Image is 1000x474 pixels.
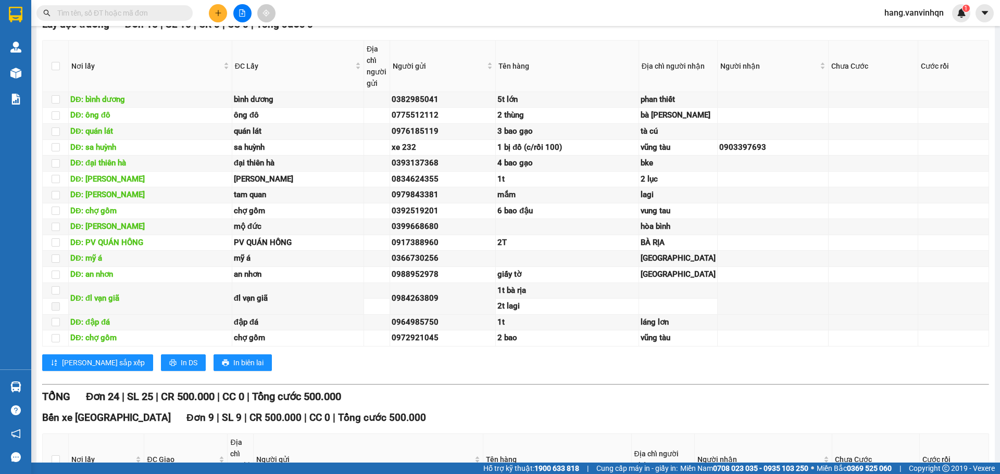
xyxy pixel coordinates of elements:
span: SL 25 [127,390,153,403]
div: Địa chỉ người nhận [634,448,692,471]
span: message [11,452,21,462]
span: aim [262,9,270,17]
div: bà [PERSON_NAME] [641,109,716,122]
span: copyright [942,465,949,472]
span: Miền Bắc [817,463,892,474]
button: printerIn biên lai [214,354,272,371]
div: Địa chỉ người gửi [367,43,387,89]
div: 0979843381 [392,189,494,201]
div: quán lát [234,125,362,138]
span: | [156,390,158,403]
div: đập đá [234,316,362,329]
div: 2T [497,237,637,249]
div: 2 thùng [497,109,637,122]
div: 0917388960 [392,237,494,249]
span: Tổng cước 500.000 [252,390,341,403]
div: 0382985041 [392,94,494,106]
div: tà cú [641,125,716,138]
span: CR 500.000 [249,412,302,424]
button: sort-ascending[PERSON_NAME] sắp xếp [42,354,153,371]
div: 3 bao gạo [497,125,637,138]
div: bke [641,157,716,170]
div: Địa chỉ người nhận [642,60,715,72]
span: 1 [964,5,968,12]
span: In DS [181,357,197,368]
div: 0392519201 [392,205,494,217]
span: printer [222,359,229,367]
div: sa huỳnh [234,142,362,154]
div: 1t bà rịa [497,285,637,297]
span: | [333,412,335,424]
span: Nơi lấy [71,454,133,465]
div: vung tau [641,205,716,217]
span: Người nhận [697,454,821,465]
div: vũng tàu [641,142,716,154]
div: 0834624355 [392,173,494,186]
div: 0964985750 [392,316,494,329]
span: sort-ascending [51,359,58,367]
strong: 1900 633 818 [534,464,579,472]
div: lagi [641,189,716,201]
div: 0393137368 [392,157,494,170]
div: 0399668680 [392,221,494,233]
span: [PERSON_NAME] sắp xếp [62,357,145,368]
span: | [217,412,219,424]
span: printer [169,359,177,367]
div: 0366730256 [392,252,494,265]
div: 2 bao [497,332,637,344]
div: láng lơn [641,316,716,329]
div: DĐ: bình dương [70,94,230,106]
span: TỔNG [42,390,70,403]
div: mắm [497,189,637,201]
div: chợ gồm [234,205,362,217]
span: caret-down [980,8,990,18]
span: Miền Nam [680,463,808,474]
div: 0984263809 [392,292,494,305]
span: Người gửi [393,60,485,72]
div: 0972921045 [392,332,494,344]
span: Cung cấp máy in - giấy in: [596,463,678,474]
span: | [587,463,589,474]
div: DĐ: chợ gồm [70,332,230,344]
span: CR 500.000 [161,390,215,403]
div: 1t [497,316,637,329]
img: warehouse-icon [10,42,21,53]
span: | [244,412,247,424]
div: DĐ: [PERSON_NAME] [70,221,230,233]
span: | [122,390,124,403]
span: CC 0 [222,390,244,403]
span: Nơi lấy [71,60,221,72]
strong: 0369 525 060 [847,464,892,472]
span: CC 0 [309,412,330,424]
div: tam quan [234,189,362,201]
div: [GEOGRAPHIC_DATA] [641,252,716,265]
th: Chưa Cước [829,41,918,92]
span: Bến xe [GEOGRAPHIC_DATA] [42,412,171,424]
button: aim [257,4,276,22]
div: DĐ: đập đá [70,316,230,329]
div: vũng tàu [641,332,716,344]
div: giấy tờ [497,268,637,281]
div: 1 bị đồ (c/rồi 100) [497,142,637,154]
span: notification [11,429,21,439]
img: icon-new-feature [957,8,966,18]
strong: 0708 023 035 - 0935 103 250 [713,464,808,472]
div: 0903397693 [719,142,827,154]
span: Đơn 9 [186,412,214,424]
img: solution-icon [10,94,21,105]
span: In biên lai [233,357,264,368]
div: đại thiên hà [234,157,362,170]
div: DĐ: chợ gồm [70,205,230,217]
th: Tên hàng [496,41,639,92]
span: | [304,412,307,424]
div: 0976185119 [392,125,494,138]
div: xe 232 [392,142,494,154]
div: 4 bao gạo [497,157,637,170]
div: DĐ: quán lát [70,125,230,138]
span: | [899,463,901,474]
div: DĐ: [PERSON_NAME] [70,173,230,186]
sup: 1 [963,5,970,12]
div: BÀ RỊA [641,237,716,249]
span: | [217,390,220,403]
div: mộ đức [234,221,362,233]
